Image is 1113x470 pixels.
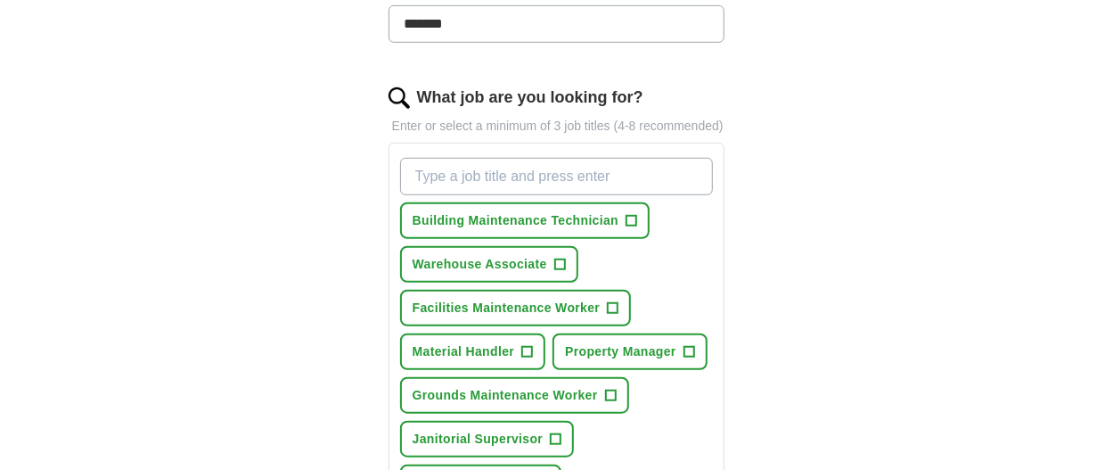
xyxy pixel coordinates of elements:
[389,87,410,109] img: search.png
[413,386,598,405] span: Grounds Maintenance Worker
[389,117,725,136] p: Enter or select a minimum of 3 job titles (4-8 recommended)
[400,158,714,195] input: Type a job title and press enter
[413,211,619,230] span: Building Maintenance Technician
[400,421,575,458] button: Janitorial Supervisor
[413,255,547,274] span: Warehouse Associate
[565,342,676,361] span: Property Manager
[400,334,546,370] button: Material Handler
[413,430,544,449] span: Janitorial Supervisor
[400,377,629,414] button: Grounds Maintenance Worker
[413,342,515,361] span: Material Handler
[400,246,578,283] button: Warehouse Associate
[400,290,632,326] button: Facilities Maintenance Worker
[413,299,601,317] span: Facilities Maintenance Worker
[400,202,651,239] button: Building Maintenance Technician
[417,86,643,110] label: What job are you looking for?
[552,334,708,370] button: Property Manager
